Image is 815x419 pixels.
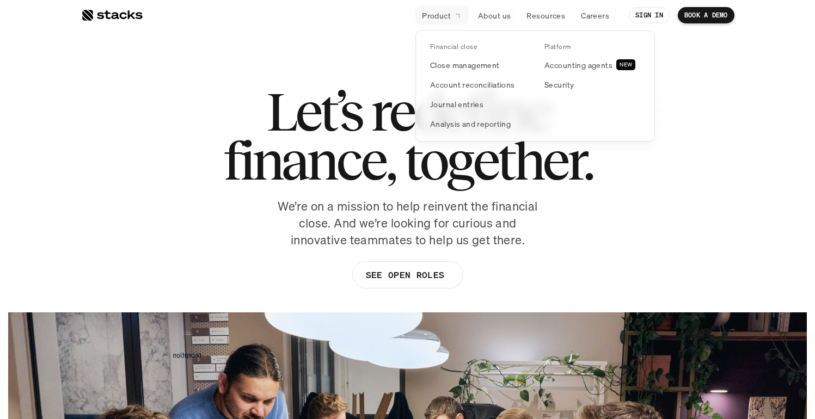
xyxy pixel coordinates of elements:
[352,261,463,288] a: SEE OPEN ROLES
[430,59,500,71] p: Close management
[574,5,616,25] a: Careers
[223,87,592,185] h1: Let’s redefine finance, together.
[430,43,477,51] p: Financial close
[526,10,565,21] p: Resources
[424,94,532,114] a: Journal entries
[684,11,728,19] p: BOOK A DEMO
[424,114,532,133] a: Analysis and reporting
[544,43,571,51] p: Platform
[365,267,444,283] p: SEE OPEN ROLES
[629,7,670,23] a: SIGN IN
[430,79,515,90] p: Account reconciliations
[544,79,574,90] p: Security
[544,59,612,71] p: Accounting agents
[272,198,544,248] p: We’re on a mission to help reinvent the financial close. And we’re looking for curious and innova...
[620,61,632,68] h2: NEW
[471,5,517,25] a: About us
[430,118,511,130] p: Analysis and reporting
[538,75,647,94] a: Security
[581,10,609,21] p: Careers
[635,11,663,19] p: SIGN IN
[538,55,647,75] a: Accounting agentsNEW
[478,10,511,21] p: About us
[430,98,483,110] p: Journal entries
[520,5,572,25] a: Resources
[678,7,734,23] a: BOOK A DEMO
[422,10,451,21] p: Product
[424,75,532,94] a: Account reconciliations
[424,55,532,75] a: Close management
